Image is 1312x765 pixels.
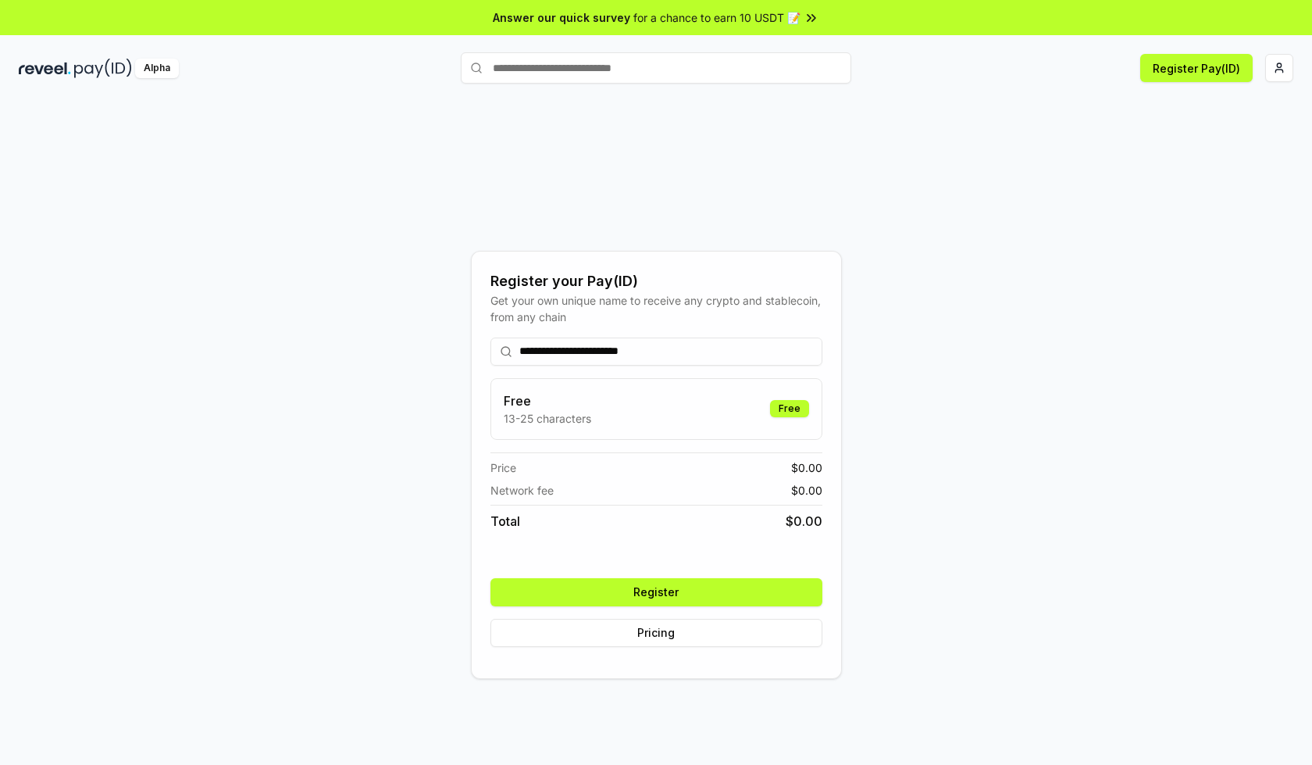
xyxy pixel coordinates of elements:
img: reveel_dark [19,59,71,78]
img: pay_id [74,59,132,78]
button: Register [490,578,822,606]
span: Network fee [490,482,554,499]
span: for a chance to earn 10 USDT 📝 [633,9,800,26]
span: Price [490,459,516,476]
span: $ 0.00 [791,482,822,499]
div: Alpha [135,59,179,78]
span: $ 0.00 [786,512,822,531]
span: Answer our quick survey [493,9,630,26]
div: Get your own unique name to receive any crypto and stablecoin, from any chain [490,292,822,325]
div: Free [770,400,809,417]
div: Register your Pay(ID) [490,270,822,292]
button: Register Pay(ID) [1140,54,1253,82]
span: Total [490,512,520,531]
span: $ 0.00 [791,459,822,476]
button: Pricing [490,619,822,647]
h3: Free [504,391,591,410]
p: 13-25 characters [504,410,591,427]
